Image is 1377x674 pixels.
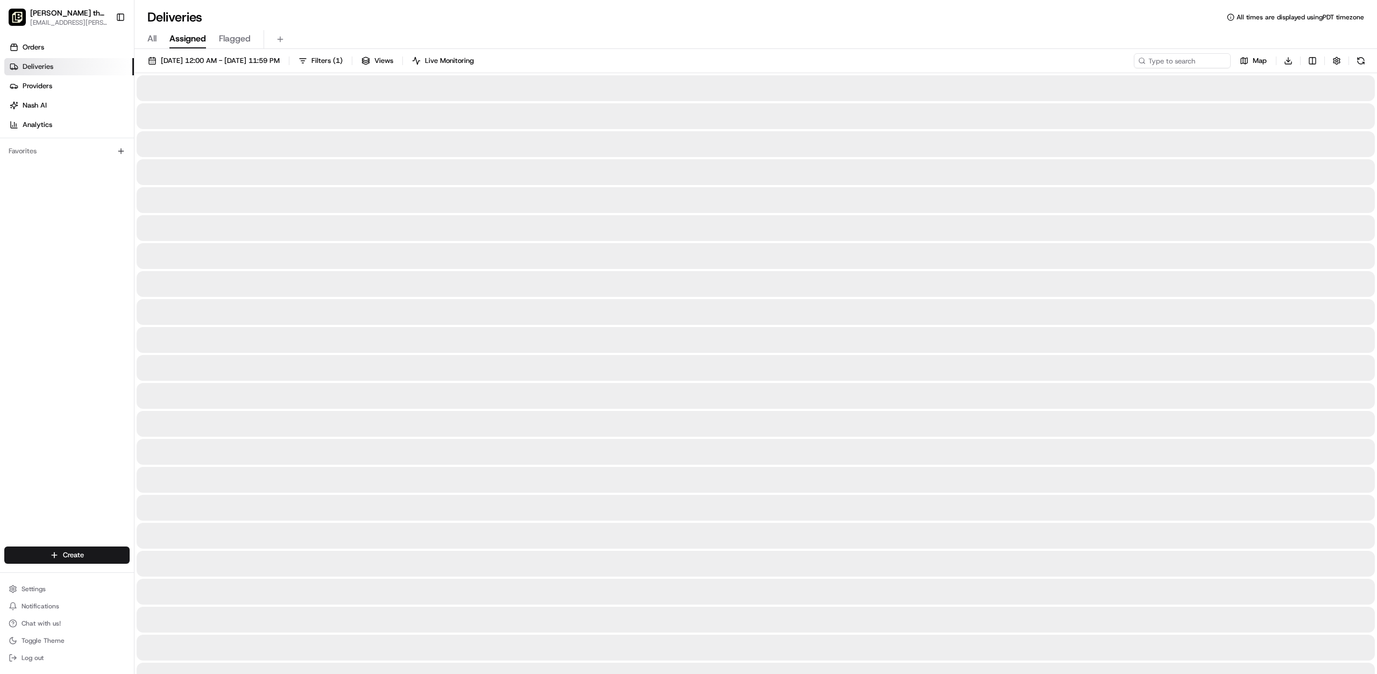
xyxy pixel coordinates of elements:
[4,4,111,30] button: Nick the Greek (SLO)[PERSON_NAME] the Greek (SLO)[EMAIL_ADDRESS][PERSON_NAME][DOMAIN_NAME]
[161,56,280,66] span: [DATE] 12:00 AM - [DATE] 11:59 PM
[23,42,44,52] span: Orders
[4,616,130,631] button: Chat with us!
[4,599,130,614] button: Notifications
[294,53,347,68] button: Filters(1)
[407,53,479,68] button: Live Monitoring
[1253,56,1267,66] span: Map
[4,143,130,160] div: Favorites
[4,547,130,564] button: Create
[4,58,134,75] a: Deliveries
[22,654,44,662] span: Log out
[147,32,157,45] span: All
[4,633,130,648] button: Toggle Theme
[23,81,52,91] span: Providers
[333,56,343,66] span: ( 1 )
[4,650,130,665] button: Log out
[22,602,59,611] span: Notifications
[169,32,206,45] span: Assigned
[30,8,107,18] button: [PERSON_NAME] the Greek (SLO)
[30,18,107,27] button: [EMAIL_ADDRESS][PERSON_NAME][DOMAIN_NAME]
[23,62,53,72] span: Deliveries
[4,581,130,597] button: Settings
[374,56,393,66] span: Views
[22,636,65,645] span: Toggle Theme
[23,101,47,110] span: Nash AI
[4,39,134,56] a: Orders
[357,53,398,68] button: Views
[1237,13,1364,22] span: All times are displayed using PDT timezone
[147,9,202,26] h1: Deliveries
[22,585,46,593] span: Settings
[23,120,52,130] span: Analytics
[143,53,285,68] button: [DATE] 12:00 AM - [DATE] 11:59 PM
[4,116,134,133] a: Analytics
[22,619,61,628] span: Chat with us!
[4,97,134,114] a: Nash AI
[1134,53,1231,68] input: Type to search
[1235,53,1272,68] button: Map
[311,56,343,66] span: Filters
[219,32,251,45] span: Flagged
[425,56,474,66] span: Live Monitoring
[4,77,134,95] a: Providers
[9,9,26,26] img: Nick the Greek (SLO)
[1353,53,1368,68] button: Refresh
[63,550,84,560] span: Create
